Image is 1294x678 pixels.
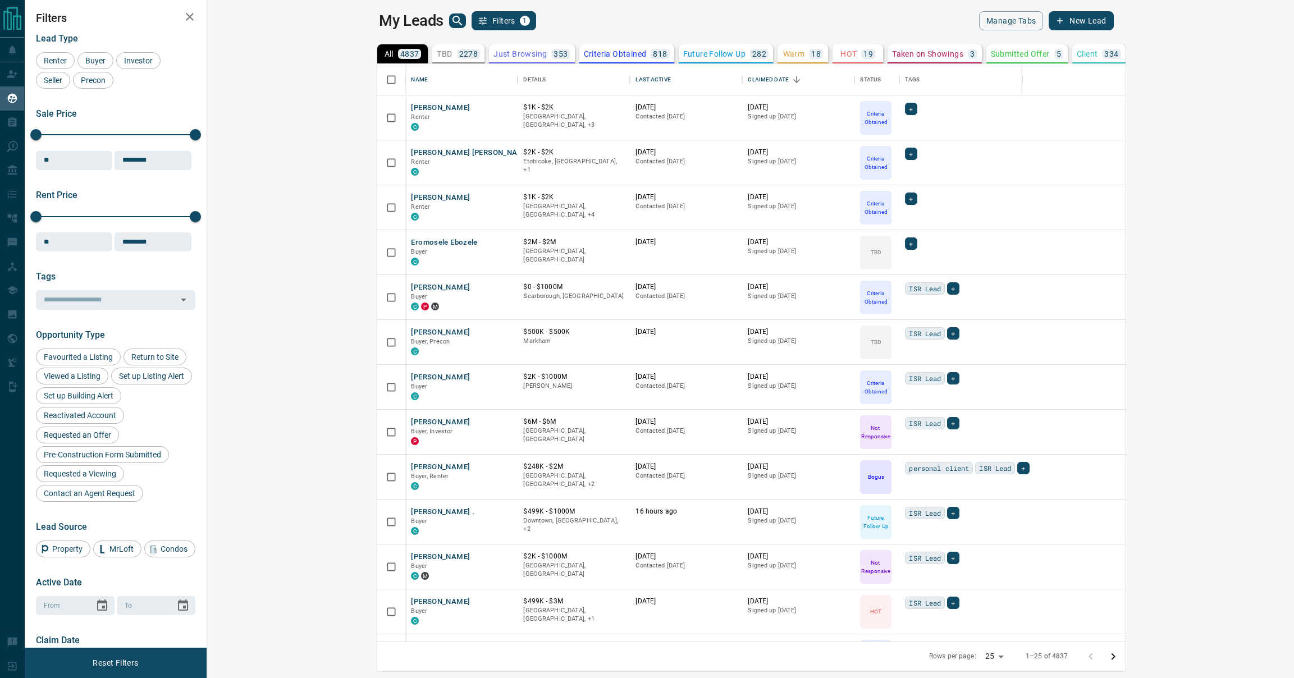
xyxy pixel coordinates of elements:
[40,391,117,400] span: Set up Building Alert
[523,606,624,624] p: Toronto
[752,50,766,58] p: 282
[635,282,737,292] p: [DATE]
[40,76,66,85] span: Seller
[1104,50,1118,58] p: 334
[36,11,195,25] h2: Filters
[635,237,737,247] p: [DATE]
[1049,11,1113,30] button: New Lead
[421,572,429,580] div: mrloft.ca
[73,72,113,89] div: Precon
[411,113,430,121] span: Renter
[36,329,105,340] span: Opportunity Type
[411,617,419,625] div: condos.ca
[635,552,737,561] p: [DATE]
[748,597,849,606] p: [DATE]
[748,642,849,651] p: [DATE]
[748,282,849,292] p: [DATE]
[421,303,429,310] div: property.ca
[40,450,165,459] span: Pre-Construction Form Submitted
[951,283,955,294] span: +
[411,482,419,490] div: condos.ca
[40,56,71,65] span: Renter
[523,471,624,489] p: Mississauga, Oshawa
[748,382,849,391] p: Signed up [DATE]
[411,103,470,113] button: [PERSON_NAME]
[523,103,624,112] p: $1K - $2K
[748,292,849,301] p: Signed up [DATE]
[979,462,1011,474] span: ISR Lead
[91,594,113,617] button: Choose date
[861,289,890,306] p: Criteria Obtained
[36,33,78,44] span: Lead Type
[951,373,955,384] span: +
[840,50,857,58] p: HOT
[523,157,624,175] p: Toronto
[748,462,849,471] p: [DATE]
[411,293,427,300] span: Buyer
[431,303,439,310] div: mrloft.ca
[748,327,849,337] p: [DATE]
[909,283,941,294] span: ISR Lead
[748,417,849,427] p: [DATE]
[36,577,82,588] span: Active Date
[411,597,470,607] button: [PERSON_NAME]
[905,148,917,160] div: +
[909,597,941,608] span: ISR Lead
[411,123,419,131] div: condos.ca
[635,642,737,651] p: [DATE]
[635,327,737,337] p: [DATE]
[411,607,427,615] span: Buyer
[748,516,849,525] p: Signed up [DATE]
[1057,50,1061,58] p: 5
[36,108,77,119] span: Sale Price
[748,103,849,112] p: [DATE]
[1102,645,1124,668] button: Go to next page
[523,427,624,444] p: [GEOGRAPHIC_DATA], [GEOGRAPHIC_DATA]
[411,383,427,390] span: Buyer
[947,507,959,519] div: +
[748,202,849,211] p: Signed up [DATE]
[951,418,955,429] span: +
[742,64,854,95] div: Claimed Date
[861,109,890,126] p: Criteria Obtained
[861,514,890,530] p: Future Follow Up
[36,387,121,404] div: Set up Building Alert
[635,471,737,480] p: Contacted [DATE]
[748,193,849,202] p: [DATE]
[523,282,624,292] p: $0 - $1000M
[523,382,624,391] p: [PERSON_NAME]
[40,411,120,420] span: Reactivated Account
[411,428,452,435] span: Buyer, Investor
[411,507,474,517] button: [PERSON_NAME] .
[748,148,849,157] p: [DATE]
[523,417,624,427] p: $6M - $6M
[951,552,955,564] span: +
[909,418,941,429] span: ISR Lead
[783,50,805,58] p: Warm
[411,193,470,203] button: [PERSON_NAME]
[40,430,115,439] span: Requested an Offer
[748,561,849,570] p: Signed up [DATE]
[970,50,975,58] p: 3
[683,50,746,58] p: Future Follow Up
[947,372,959,384] div: +
[36,521,87,532] span: Lead Source
[523,507,624,516] p: $499K - $1000M
[411,462,470,473] button: [PERSON_NAME]
[635,193,737,202] p: [DATE]
[863,50,873,58] p: 19
[909,552,941,564] span: ISR Lead
[411,473,449,480] span: Buyer, Renter
[36,368,108,384] div: Viewed a Listing
[748,337,849,346] p: Signed up [DATE]
[523,462,624,471] p: $248K - $2M
[905,193,917,205] div: +
[411,347,419,355] div: condos.ca
[411,237,477,248] button: Eromosele Ebozele
[523,337,624,346] p: Markham
[449,13,466,28] button: search button
[868,473,884,481] p: Bogus
[635,561,737,570] p: Contacted [DATE]
[635,372,737,382] p: [DATE]
[411,64,428,95] div: Name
